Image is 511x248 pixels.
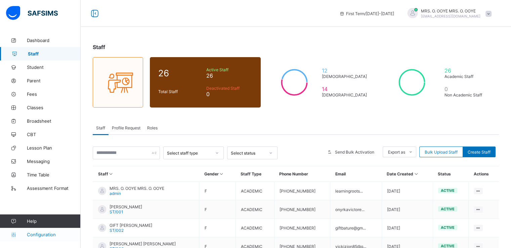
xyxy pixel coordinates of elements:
span: admin [110,191,121,196]
span: Configuration [27,232,80,237]
span: 26 [206,72,252,79]
div: Select staff type [167,151,211,156]
i: Sort in Ascending Order [219,171,224,176]
img: safsims [6,6,58,20]
th: Gender [199,166,236,182]
span: Staff [28,51,81,56]
th: Staff [93,166,199,182]
span: 14 [322,86,370,92]
th: Staff Type [236,166,274,182]
td: giftbature@gm... [330,219,382,237]
td: [PHONE_NUMBER] [274,200,330,219]
td: onyrkavictore... [330,200,382,219]
span: Lesson Plan [27,145,81,151]
span: GIFT [PERSON_NAME] [110,223,152,228]
span: ST/002 [110,228,124,233]
span: Fees [27,91,81,97]
div: Total Staff [157,87,205,96]
th: Phone Number [274,166,330,182]
span: [DEMOGRAPHIC_DATA] [322,92,370,97]
div: MRS. O. OOYEMRS. O. OOYE [401,8,495,19]
span: 0 [206,91,252,97]
td: [DATE] [382,219,433,237]
span: Time Table [27,172,81,177]
span: Help [27,218,80,224]
span: Broadsheet [27,118,81,124]
div: Select status [231,151,265,156]
td: F [199,219,236,237]
span: Classes [27,105,81,110]
td: F [199,182,236,200]
span: [DEMOGRAPHIC_DATA] [322,74,370,79]
span: Send Bulk Activation [335,150,374,155]
span: active [441,207,455,211]
span: Roles [147,125,158,130]
span: Staff [96,125,105,130]
span: session/term information [339,11,394,16]
span: 0 [444,86,487,92]
td: [PHONE_NUMBER] [274,182,330,200]
span: ST/001 [110,209,123,214]
span: Dashboard [27,38,81,43]
th: Actions [468,166,499,182]
td: F [199,200,236,219]
span: Assessment Format [27,185,81,191]
span: [PERSON_NAME] [110,204,142,209]
th: Status [433,166,468,182]
span: Export as [388,150,405,155]
span: Active Staff [206,67,252,72]
span: Create Staff [468,150,491,155]
span: Deactivated Staff [206,86,252,91]
span: [PERSON_NAME] [PERSON_NAME] [110,241,176,246]
span: MRS. O. OOYE MRS. O. OOYE [421,8,480,13]
td: ACADEMIC [236,200,274,219]
span: 12 [322,67,370,74]
span: active [441,225,455,230]
td: [DATE] [382,182,433,200]
span: 26 [444,67,487,74]
i: Sort in Ascending Order [413,171,419,176]
span: Messaging [27,159,81,164]
span: Profile Request [112,125,140,130]
span: MRS. O. OOYE MRS. O. OOYE [110,186,164,191]
span: 26 [158,68,203,78]
span: Parent [27,78,81,83]
span: Student [27,65,81,70]
td: ACADEMIC [236,219,274,237]
span: active [441,188,455,193]
td: learningroots... [330,182,382,200]
span: Non Academic Staff [444,92,487,97]
i: Sort in Ascending Order [108,171,114,176]
span: CBT [27,132,81,137]
span: Bulk Upload Staff [425,150,458,155]
span: Academic Staff [444,74,487,79]
th: Email [330,166,382,182]
td: [DATE] [382,200,433,219]
td: ACADEMIC [236,182,274,200]
span: [EMAIL_ADDRESS][DOMAIN_NAME] [421,14,480,18]
span: Staff [93,44,105,50]
th: Date Created [382,166,433,182]
td: [PHONE_NUMBER] [274,219,330,237]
